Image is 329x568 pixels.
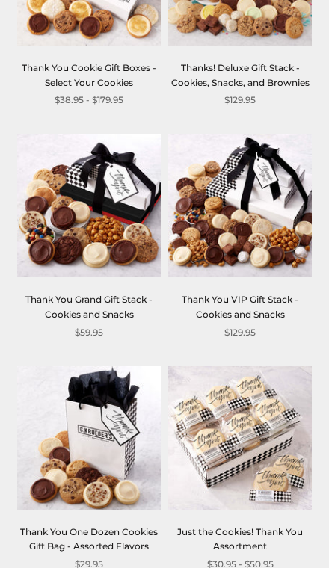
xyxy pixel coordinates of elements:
[75,325,103,340] span: $59.95
[168,134,312,277] img: Thank You VIP Gift Stack - Cookies and Snacks
[182,294,298,320] a: Thank You VIP Gift Stack - Cookies and Snacks
[171,62,310,88] a: Thanks! Deluxe Gift Stack - Cookies, Snacks, and Brownies
[17,134,161,277] img: Thank You Grand Gift Stack - Cookies and Snacks
[55,93,123,108] span: $38.95 - $179.95
[168,366,312,510] img: Just the Cookies! Thank You Assortment
[224,325,256,340] span: $129.95
[224,93,256,108] span: $129.95
[25,294,153,320] a: Thank You Grand Gift Stack - Cookies and Snacks
[22,62,156,88] a: Thank You Cookie Gift Boxes - Select Your Cookies
[20,526,158,552] a: Thank You One Dozen Cookies Gift Bag - Assorted Flavors
[177,526,303,552] a: Just the Cookies! Thank You Assortment
[17,366,161,510] img: Thank You One Dozen Cookies Gift Bag - Assorted Flavors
